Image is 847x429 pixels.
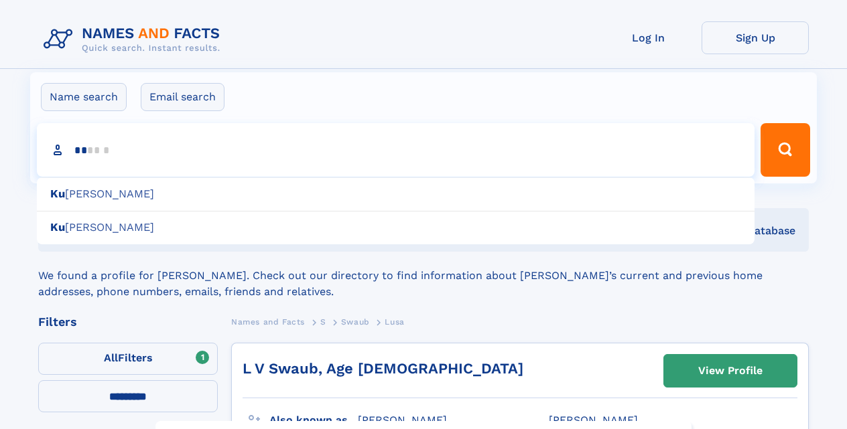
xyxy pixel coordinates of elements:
[761,123,810,177] button: Search Button
[698,355,763,386] div: View Profile
[341,317,370,327] span: Swaub
[37,177,755,211] div: [PERSON_NAME]
[41,83,127,111] label: Name search
[664,355,797,387] a: View Profile
[104,351,118,364] span: All
[341,313,370,330] a: Swaub
[594,21,702,54] a: Log In
[702,21,809,54] a: Sign Up
[37,211,755,245] div: [PERSON_NAME]
[320,317,326,327] span: S
[549,414,638,426] span: [PERSON_NAME]
[50,187,65,200] b: Ku
[50,221,65,234] b: Ku
[37,123,755,177] input: search input
[38,21,231,58] img: Logo Names and Facts
[141,83,224,111] label: Email search
[243,360,523,377] a: L V Swaub, Age [DEMOGRAPHIC_DATA]
[358,414,447,426] span: [PERSON_NAME]
[38,316,218,328] div: Filters
[385,317,404,327] span: Lusa
[38,252,809,300] div: We found a profile for [PERSON_NAME]. Check out our directory to find information about [PERSON_N...
[38,343,218,375] label: Filters
[231,313,305,330] a: Names and Facts
[320,313,326,330] a: S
